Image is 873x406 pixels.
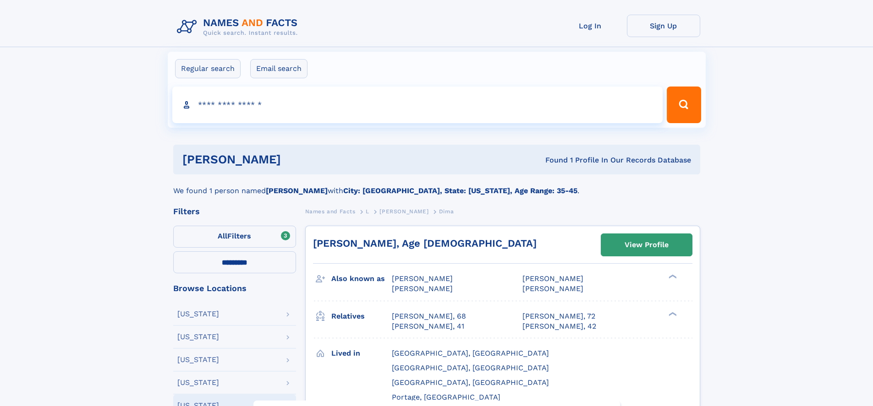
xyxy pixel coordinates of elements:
[522,274,583,283] span: [PERSON_NAME]
[313,238,537,249] a: [PERSON_NAME], Age [DEMOGRAPHIC_DATA]
[667,87,701,123] button: Search Button
[522,311,595,321] a: [PERSON_NAME], 72
[392,284,453,293] span: [PERSON_NAME]
[173,15,305,39] img: Logo Names and Facts
[413,155,691,165] div: Found 1 Profile In Our Records Database
[392,378,549,387] span: [GEOGRAPHIC_DATA], [GEOGRAPHIC_DATA]
[218,232,227,240] span: All
[366,206,369,217] a: L
[173,284,296,292] div: Browse Locations
[666,274,677,280] div: ❯
[177,379,219,386] div: [US_STATE]
[392,393,500,401] span: Portage, [GEOGRAPHIC_DATA]
[182,154,413,165] h1: [PERSON_NAME]
[177,310,219,318] div: [US_STATE]
[331,309,392,324] h3: Relatives
[522,321,596,331] a: [PERSON_NAME], 42
[266,186,328,195] b: [PERSON_NAME]
[343,186,577,195] b: City: [GEOGRAPHIC_DATA], State: [US_STATE], Age Range: 35-45
[666,311,677,317] div: ❯
[331,346,392,361] h3: Lived in
[392,363,549,372] span: [GEOGRAPHIC_DATA], [GEOGRAPHIC_DATA]
[392,311,466,321] a: [PERSON_NAME], 68
[175,59,241,78] label: Regular search
[379,206,428,217] a: [PERSON_NAME]
[305,206,356,217] a: Names and Facts
[177,356,219,363] div: [US_STATE]
[392,274,453,283] span: [PERSON_NAME]
[172,87,663,123] input: search input
[392,321,464,331] a: [PERSON_NAME], 41
[554,15,627,37] a: Log In
[392,349,549,357] span: [GEOGRAPHIC_DATA], [GEOGRAPHIC_DATA]
[177,333,219,341] div: [US_STATE]
[625,234,669,255] div: View Profile
[250,59,307,78] label: Email search
[173,226,296,248] label: Filters
[379,208,428,215] span: [PERSON_NAME]
[522,284,583,293] span: [PERSON_NAME]
[173,207,296,216] div: Filters
[627,15,700,37] a: Sign Up
[173,174,700,196] div: We found 1 person named with .
[439,208,454,215] span: Dima
[601,234,692,256] a: View Profile
[366,208,369,215] span: L
[331,271,392,287] h3: Also known as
